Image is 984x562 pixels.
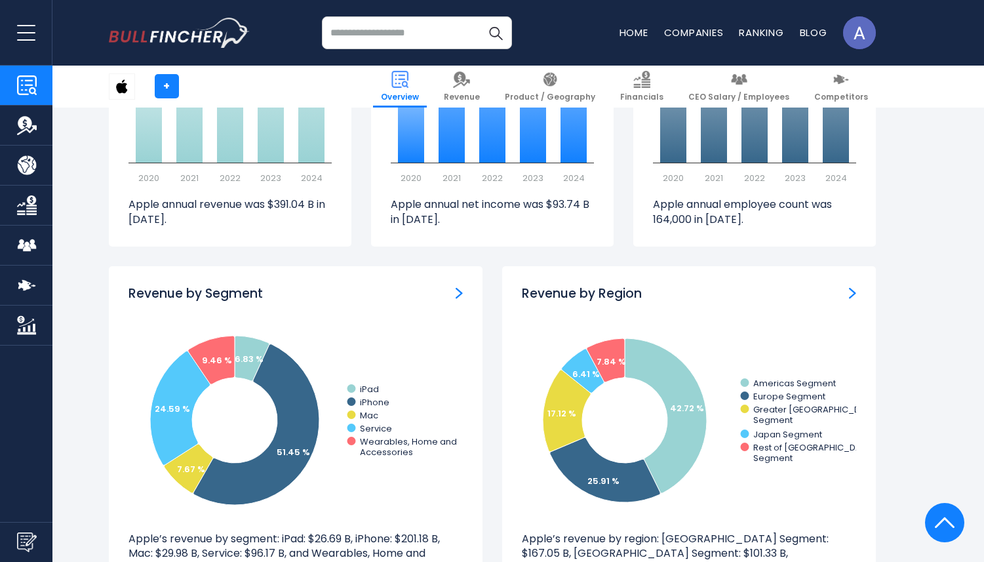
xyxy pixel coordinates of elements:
text: 2021 [705,172,723,184]
text: 2024 [562,172,584,184]
img: AAPL logo [109,74,134,99]
text: Rest of [GEOGRAPHIC_DATA] Segment [753,441,876,464]
a: Revenue [436,66,488,108]
a: Go to homepage [109,18,250,48]
text: Japan Segment [753,428,822,441]
a: CEO Salary / Employees [680,66,797,108]
text: Greater [GEOGRAPHIC_DATA] Segment [753,403,880,426]
text: Service [360,422,392,435]
h3: Revenue by Segment [128,286,263,302]
a: Financials [612,66,671,108]
a: Revenue by Segment [456,286,463,300]
tspan: 24.59 % [155,403,190,415]
text: Americas Segment [753,377,836,390]
text: 2021 [443,172,461,184]
text: 7.84 % [597,355,626,368]
tspan: 9.46 % [202,354,232,367]
span: Revenue [444,92,480,102]
p: Apple annual net income was $93.74 B in [DATE]. [391,197,594,227]
text: 25.91 % [587,475,620,487]
a: Home [620,26,648,39]
text: 2022 [744,172,765,184]
tspan: 6.83 % [235,353,264,365]
a: Overview [373,66,427,108]
text: 2021 [180,172,199,184]
text: Europe Segment [753,390,825,403]
text: iPad [360,383,379,395]
a: Blog [800,26,827,39]
span: Competitors [814,92,868,102]
span: Product / Geography [505,92,595,102]
a: Ranking [739,26,783,39]
text: 2024 [300,172,322,184]
text: Wearables, Home and Accessories [360,435,457,458]
text: 2023 [260,172,281,184]
text: Mac [360,409,378,422]
img: bullfincher logo [109,18,250,48]
p: Apple annual employee count was 164,000 in [DATE]. [653,197,856,227]
text: 2024 [825,172,846,184]
text: 42.72 % [670,402,704,414]
span: CEO Salary / Employees [688,92,789,102]
text: 2020 [663,172,684,184]
text: 2020 [401,172,422,184]
text: 2023 [522,172,543,184]
a: + [155,74,179,98]
a: Product / Geography [497,66,603,108]
text: 17.12 % [547,407,576,420]
p: Apple annual revenue was $391.04 B in [DATE]. [128,197,332,227]
tspan: 51.45 % [277,446,310,458]
a: Revenue by Region [849,286,856,300]
span: Financials [620,92,663,102]
text: 6.41 % [572,368,600,380]
span: Overview [381,92,419,102]
text: 2023 [785,172,806,184]
tspan: 7.67 % [177,463,205,475]
h3: Revenue by Region [522,286,642,302]
text: iPhone [360,396,389,409]
button: Search [479,16,512,49]
text: 2022 [220,172,241,184]
a: Competitors [806,66,876,108]
a: Companies [664,26,724,39]
text: 2022 [482,172,503,184]
text: 2020 [138,172,159,184]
